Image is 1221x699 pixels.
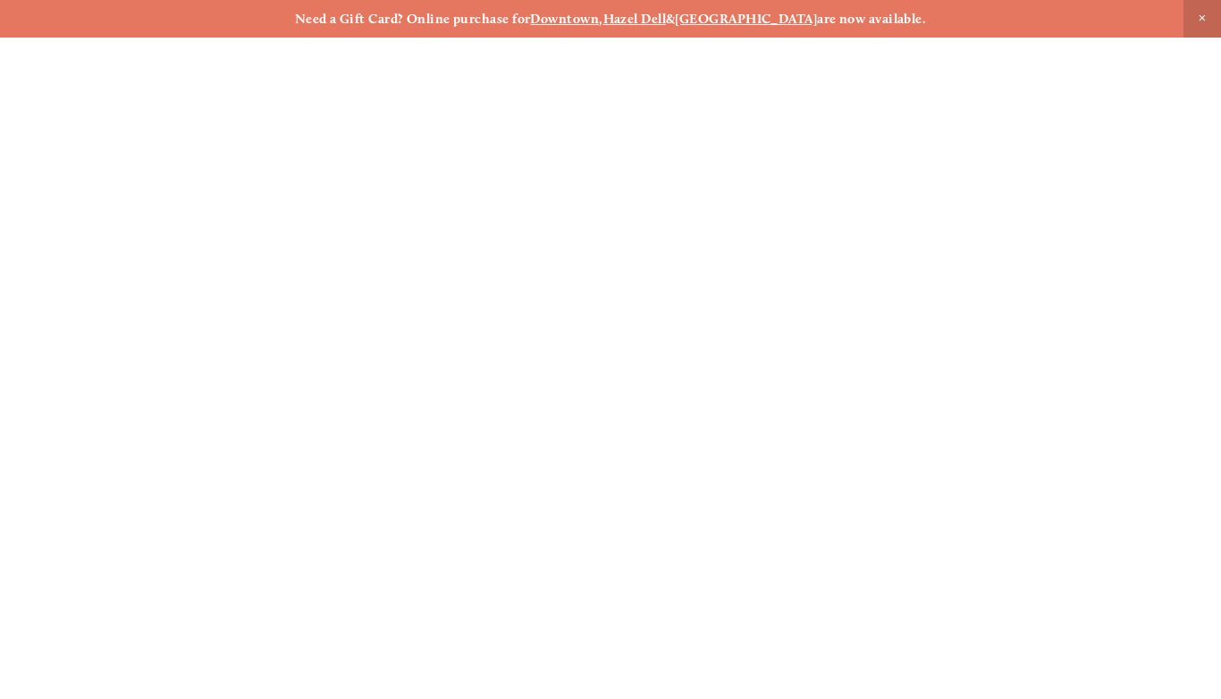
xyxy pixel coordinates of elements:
strong: are now available. [817,11,926,27]
strong: Need a Gift Card? Online purchase for [295,11,531,27]
a: Downtown [530,11,599,27]
a: Hazel Dell [603,11,667,27]
strong: , [599,11,602,27]
a: [GEOGRAPHIC_DATA] [675,11,817,27]
strong: & [666,11,675,27]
